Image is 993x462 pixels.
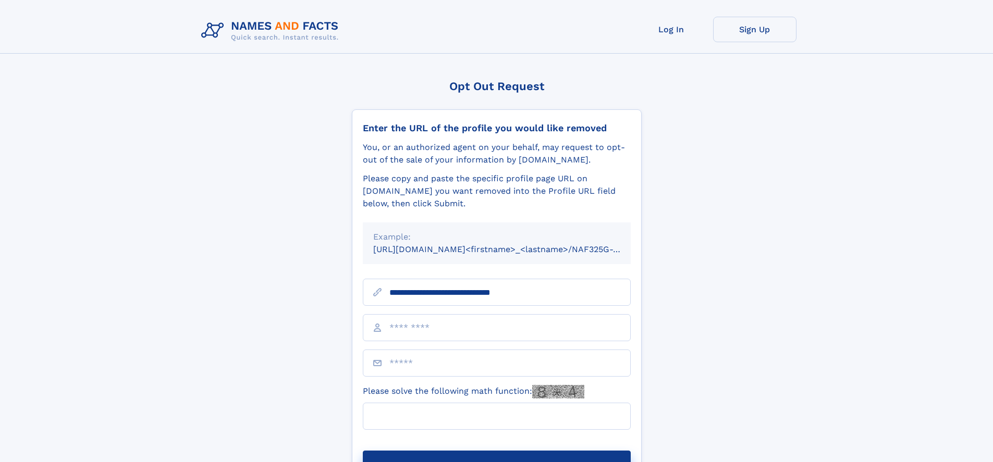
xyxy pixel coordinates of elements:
a: Sign Up [713,17,796,42]
div: Opt Out Request [352,80,642,93]
div: Enter the URL of the profile you would like removed [363,122,631,134]
label: Please solve the following math function: [363,385,584,398]
div: Example: [373,231,620,243]
div: Please copy and paste the specific profile page URL on [DOMAIN_NAME] you want removed into the Pr... [363,172,631,210]
img: Logo Names and Facts [197,17,347,45]
a: Log In [630,17,713,42]
small: [URL][DOMAIN_NAME]<firstname>_<lastname>/NAF325G-xxxxxxxx [373,244,651,254]
div: You, or an authorized agent on your behalf, may request to opt-out of the sale of your informatio... [363,141,631,166]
